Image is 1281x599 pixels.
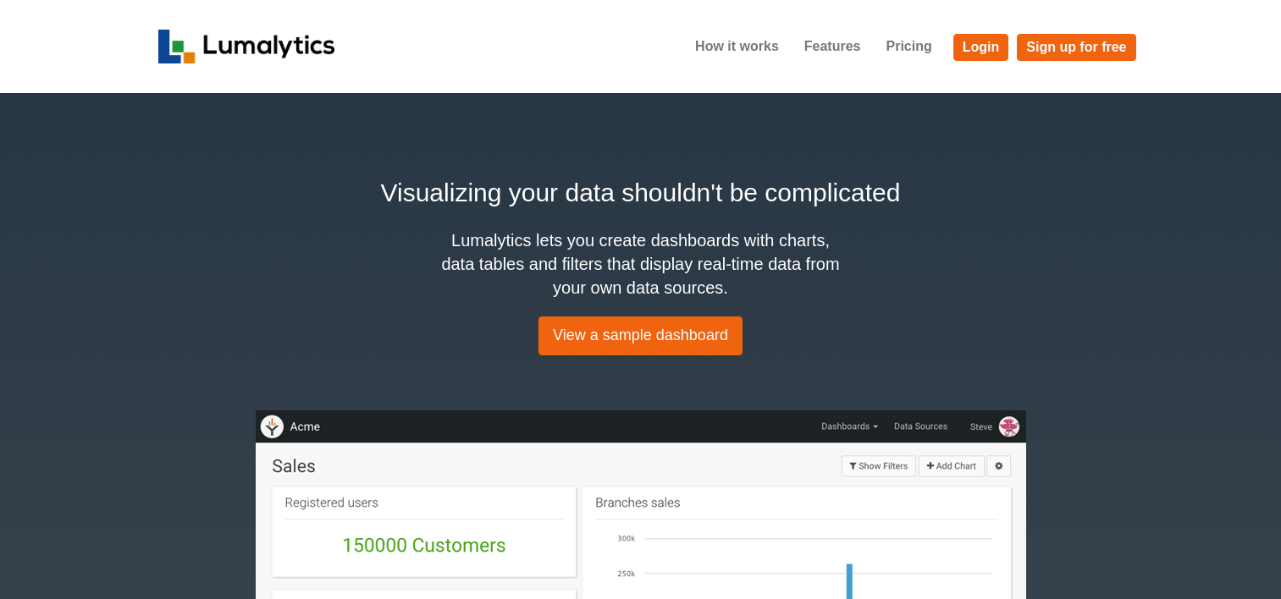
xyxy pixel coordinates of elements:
a: View a sample dashboard [538,316,743,355]
a: Sign up for free [1017,34,1135,61]
img: logo_v2-f34f87db3d4d9f5311d6c47995059ad6168825a3e1eb260e01c8041e89355404.png [158,30,335,63]
a: Pricing [873,25,944,68]
h2: Visualizing your data shouldn't be complicated [158,173,1124,212]
h4: Lumalytics lets you create dashboards with charts, data tables and filters that display real-time... [438,228,844,299]
a: How it works [682,25,792,68]
a: Features [792,25,874,68]
a: Login [953,34,1009,61]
